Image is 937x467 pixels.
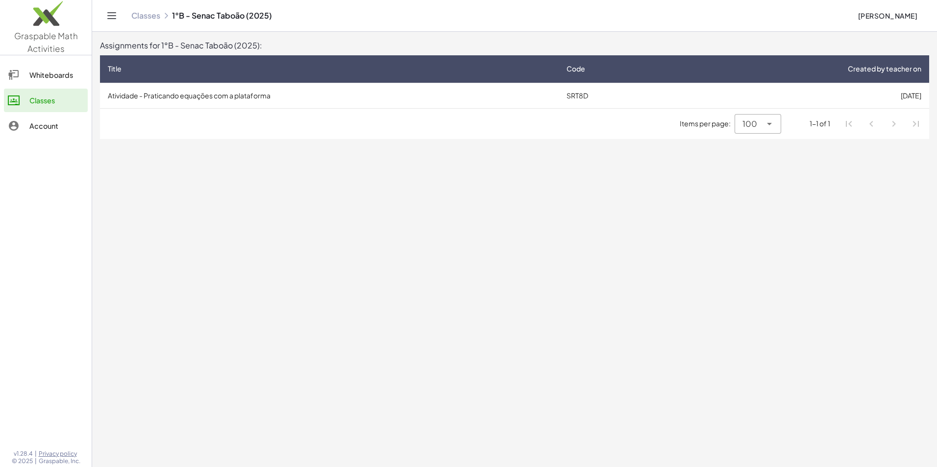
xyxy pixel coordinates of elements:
[680,118,735,129] span: Items per page:
[39,457,80,465] span: Graspable, Inc.
[559,83,673,108] td: SRT8D
[673,83,929,108] td: [DATE]
[12,457,33,465] span: © 2025
[100,83,559,108] td: Atividade - Praticando equações com a plataforma
[131,11,160,21] a: Classes
[104,8,120,23] button: Toggle navigation
[29,69,84,81] div: Whiteboards
[39,450,80,458] a: Privacy policy
[100,40,929,51] div: Assignments for 1°B - Senac Taboão (2025):
[29,120,84,132] div: Account
[29,94,84,106] div: Classes
[742,118,757,130] span: 100
[850,7,925,24] button: [PERSON_NAME]
[35,457,37,465] span: |
[4,114,88,138] a: Account
[567,64,585,74] span: Code
[14,450,33,458] span: v1.28.4
[4,63,88,87] a: Whiteboards
[810,118,830,129] div: 1-1 of 1
[848,64,921,74] span: Created by teacher on
[858,11,917,20] span: [PERSON_NAME]
[4,89,88,112] a: Classes
[108,64,122,74] span: Title
[35,450,37,458] span: |
[14,30,78,54] span: Graspable Math Activities
[838,113,927,135] nav: Pagination Navigation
